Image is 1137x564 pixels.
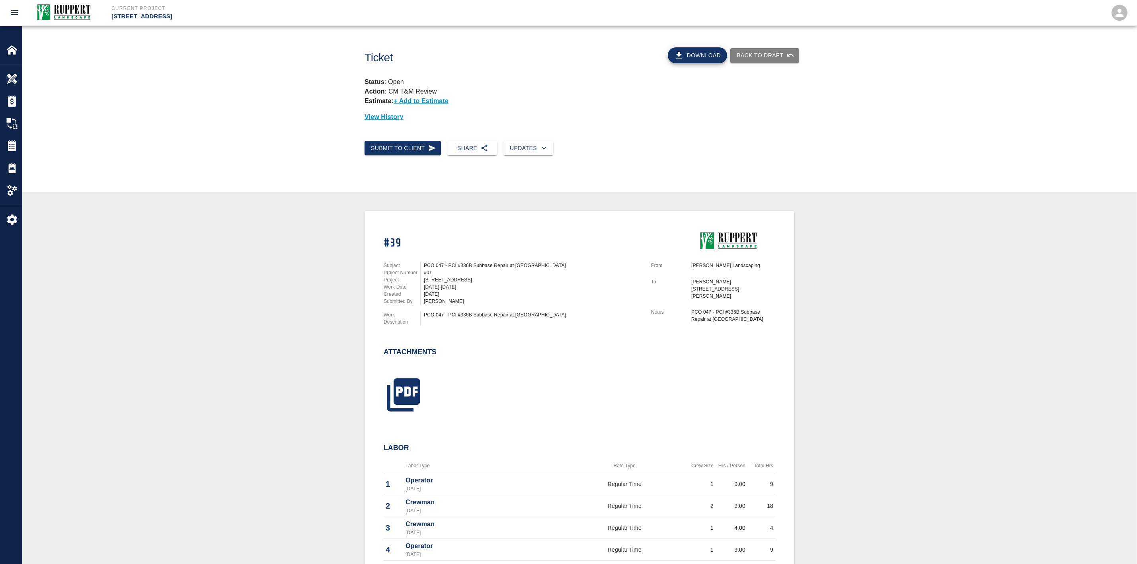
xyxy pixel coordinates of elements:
[691,308,775,323] div: PCO 047 - PCI #336B Subbase Repair at [GEOGRAPHIC_DATA]
[730,48,799,63] button: Back to Draft
[503,141,553,156] button: Updates
[651,308,688,316] p: Notes
[365,98,394,104] strong: Estimate:
[562,539,688,561] td: Regular Time
[404,459,562,473] th: Labor Type
[716,517,747,539] td: 4.00
[365,51,612,64] h1: Ticket
[406,551,560,558] p: [DATE]
[688,495,716,517] td: 2
[691,262,775,269] p: [PERSON_NAME] Landscaping
[384,236,642,250] h1: #39
[406,498,560,507] p: Crewman
[384,283,420,291] p: Work Date
[716,539,747,561] td: 9.00
[716,495,747,517] td: 9.00
[688,459,716,473] th: Crew Size
[406,541,560,551] p: Operator
[562,495,688,517] td: Regular Time
[386,478,402,490] p: 1
[688,539,716,561] td: 1
[424,283,642,291] div: [DATE]-[DATE]
[384,348,437,357] h2: Attachments
[111,12,612,21] p: [STREET_ADDRESS]
[651,278,688,285] p: To
[691,285,775,300] p: [STREET_ADDRESS][PERSON_NAME]
[365,112,794,122] p: View History
[747,473,775,495] td: 9
[386,522,402,534] p: 3
[384,311,420,326] p: Work Description
[691,278,775,285] p: [PERSON_NAME]
[424,291,642,298] div: [DATE]
[5,3,24,22] button: open drawer
[447,141,497,156] button: Share
[365,141,441,156] button: Submit to Client
[747,459,775,473] th: Total Hrs
[365,77,794,87] p: : Open
[716,459,747,473] th: Hrs / Person
[384,276,420,283] p: Project
[562,459,688,473] th: Rate Type
[406,529,560,536] p: [DATE]
[384,262,420,269] p: Subject
[386,500,402,512] p: 2
[365,88,437,95] p: : CM T&M Review
[384,291,420,298] p: Created
[424,311,642,318] div: PCO 047 - PCI #336B Subbase Repair at [GEOGRAPHIC_DATA]
[365,78,384,85] strong: Status
[386,544,402,556] p: 4
[424,262,642,269] div: PCO 047 - PCI #336B Subbase Repair at [GEOGRAPHIC_DATA]
[424,276,642,283] div: [STREET_ADDRESS]
[688,473,716,495] td: 1
[688,517,716,539] td: 1
[747,495,775,517] td: 18
[562,473,688,495] td: Regular Time
[691,230,762,252] img: Ruppert Landscaping
[651,262,688,269] p: From
[406,519,560,529] p: Crewman
[384,269,420,276] p: Project Number
[747,539,775,561] td: 9
[747,517,775,539] td: 4
[406,476,560,485] p: Operator
[406,485,560,492] p: [DATE]
[111,5,612,12] p: Current Project
[424,269,642,276] div: #01
[562,517,688,539] td: Regular Time
[424,298,642,305] div: [PERSON_NAME]
[28,2,96,23] img: Ruppert Landscaping
[384,444,775,453] h2: Labor
[394,98,449,104] p: + Add to Estimate
[1097,526,1137,564] iframe: Chat Widget
[406,507,560,514] p: [DATE]
[716,473,747,495] td: 9.00
[668,47,727,63] button: Download
[384,298,420,305] p: Submitted By
[365,88,385,95] strong: Action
